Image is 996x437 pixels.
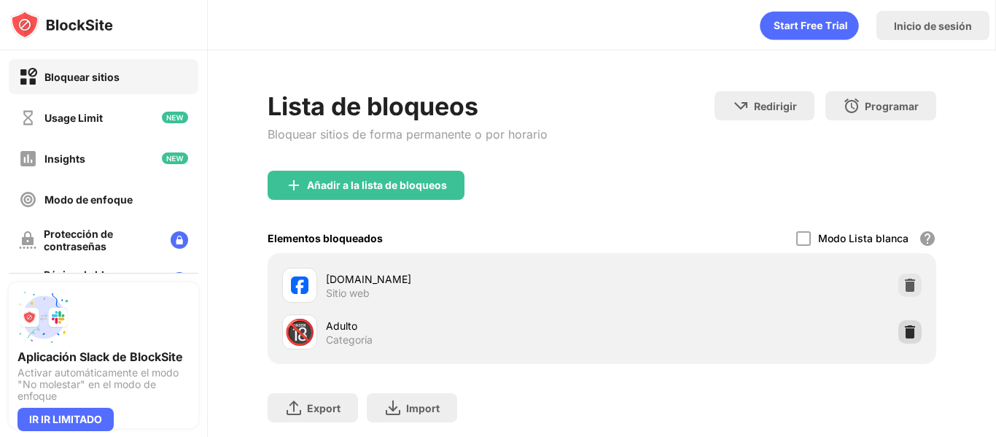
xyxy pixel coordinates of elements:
[760,11,859,40] div: animation
[894,20,972,32] div: Inicio de sesión
[17,291,70,344] img: push-slack.svg
[44,152,85,165] div: Insights
[19,272,36,290] img: customize-block-page-off.svg
[268,232,383,244] div: Elementos bloqueados
[307,402,341,414] div: Export
[44,71,120,83] div: Bloquear sitios
[44,228,159,252] div: Protección de contraseñas
[171,231,188,249] img: lock-menu.svg
[19,190,37,209] img: focus-off.svg
[17,408,114,431] div: IR IR LIMITADO
[171,272,188,290] img: lock-menu.svg
[818,232,909,244] div: Modo Lista blanca
[17,349,190,364] div: Aplicación Slack de BlockSite
[162,112,188,123] img: new-icon.svg
[19,231,36,249] img: password-protection-off.svg
[406,402,440,414] div: Import
[268,91,548,121] div: Lista de bloqueos
[291,276,308,294] img: favicons
[326,287,370,300] div: Sitio web
[307,179,447,191] div: Añadir a la lista de bloqueos
[326,333,373,347] div: Categoría
[284,317,315,347] div: 🔞
[10,10,113,39] img: logo-blocksite.svg
[865,100,919,112] div: Programar
[268,127,548,142] div: Bloquear sitios de forma permanente o por horario
[19,150,37,168] img: insights-off.svg
[19,68,37,86] img: block-on.svg
[44,193,133,206] div: Modo de enfoque
[326,318,602,333] div: Adulto
[19,109,37,127] img: time-usage-off.svg
[44,112,103,124] div: Usage Limit
[162,152,188,164] img: new-icon.svg
[754,100,797,112] div: Redirigir
[17,367,190,402] div: Activar automáticamente el modo "No molestar" en el modo de enfoque
[326,271,602,287] div: [DOMAIN_NAME]
[44,268,159,293] div: Página de bloques personalizados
